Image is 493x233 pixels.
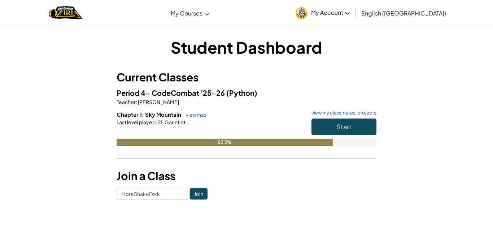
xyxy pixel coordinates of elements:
[157,119,164,125] span: 21.
[117,168,376,184] h3: Join a Class
[117,36,376,58] h1: Student Dashboard
[167,3,213,23] a: My Courses
[117,139,333,146] div: 83.3%
[117,99,136,105] span: Teacher
[358,3,450,23] a: English ([GEOGRAPHIC_DATA])
[308,111,376,115] a: view my classmates' projects
[311,118,376,135] button: Start
[117,69,376,85] h3: Current Classes
[164,119,186,125] span: Gauntlet
[361,9,446,17] span: English ([GEOGRAPHIC_DATA])
[336,122,352,131] span: Start
[226,88,257,97] span: (Python)
[49,5,82,20] a: Ozaria by CodeCombat logo
[311,9,350,16] span: My Account
[117,88,226,97] span: Period 4- CodeCombat '25-26
[156,119,157,125] span: :
[171,9,202,17] span: My Courses
[137,99,179,105] span: [PERSON_NAME]
[117,119,156,125] span: Last level played
[292,1,353,24] a: My Account
[296,7,307,19] img: avatar
[117,111,182,118] span: Chapter 1: Sky Mountain
[190,188,208,200] input: Join
[49,5,82,20] img: Home
[182,112,207,118] a: view map
[136,99,137,105] span: :
[117,188,190,200] input: <Enter Class Code>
